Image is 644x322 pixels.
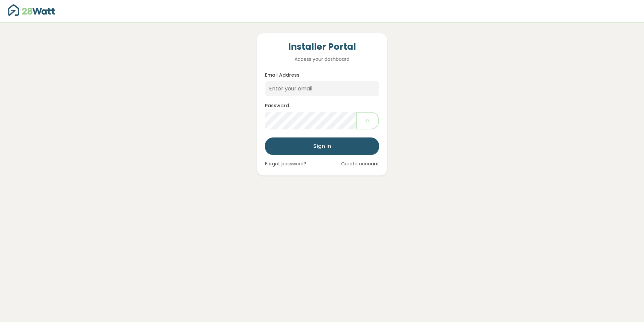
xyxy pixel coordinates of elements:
a: Create account [341,160,379,167]
a: Forgot password? [265,160,306,167]
input: Enter your email [265,81,379,96]
h4: Installer Portal [265,41,379,53]
label: Email Address [265,72,300,79]
button: Show password [356,112,379,129]
button: Sign In [265,137,379,155]
p: Access your dashboard [265,55,379,63]
label: Password [265,102,289,109]
img: 28Watt [8,4,55,16]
